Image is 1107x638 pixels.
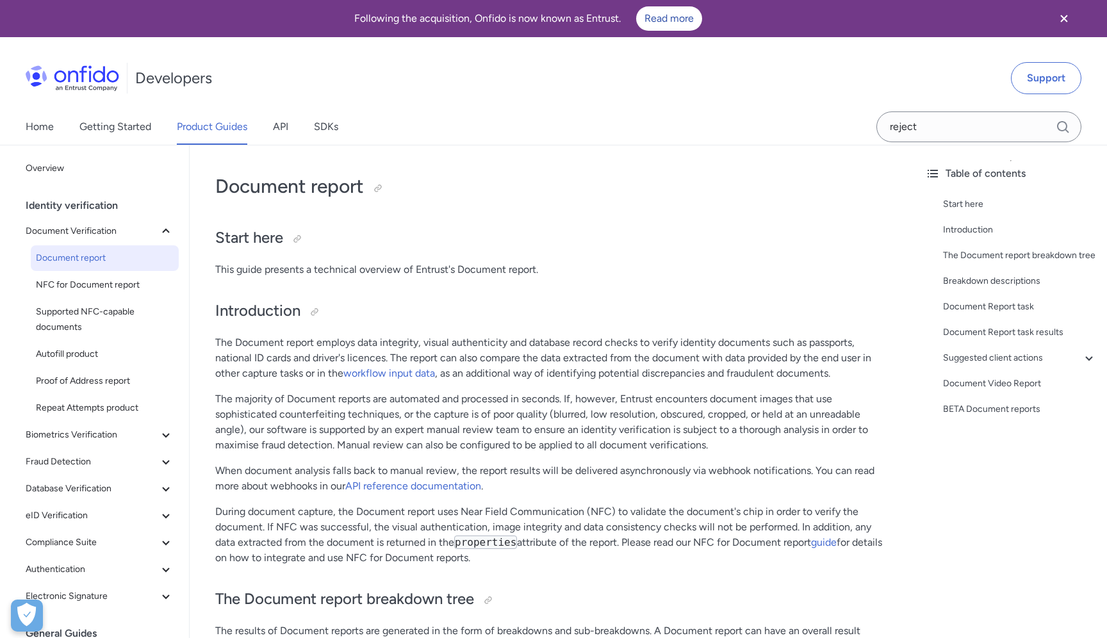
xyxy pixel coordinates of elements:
a: Repeat Attempts product [31,395,179,421]
a: The Document report breakdown tree [943,248,1097,263]
button: Document Verification [20,218,179,244]
a: workflow input data [343,367,435,379]
a: Autofill product [31,341,179,367]
button: Fraud Detection [20,449,179,475]
h1: Document report [215,174,889,199]
button: Close banner [1040,3,1088,35]
a: BETA Document reports [943,402,1097,417]
a: Document report [31,245,179,271]
input: Onfido search input field [876,111,1081,142]
a: Breakdown descriptions [943,274,1097,289]
a: Document Video Report [943,376,1097,391]
span: Document report [36,250,174,266]
a: Supported NFC-capable documents [31,299,179,340]
span: Supported NFC-capable documents [36,304,174,335]
span: Fraud Detection [26,454,158,470]
p: The majority of Document reports are automated and processed in seconds. If, however, Entrust enc... [215,391,889,453]
span: Authentication [26,562,158,577]
p: During document capture, the Document report uses Near Field Communication (NFC) to validate the ... [215,504,889,566]
span: eID Verification [26,508,158,523]
a: API [273,109,288,145]
span: Document Verification [26,224,158,239]
button: Electronic Signature [20,584,179,609]
button: eID Verification [20,503,179,528]
a: Start here [943,197,1097,212]
a: API reference documentation [345,480,481,492]
a: SDKs [314,109,338,145]
a: NFC for Document report [31,272,179,298]
button: Database Verification [20,476,179,502]
button: Biometrics Verification [20,422,179,448]
a: Document Report task results [943,325,1097,340]
a: Proof of Address report [31,368,179,394]
div: Identity verification [26,193,184,218]
span: Repeat Attempts product [36,400,174,416]
button: Authentication [20,557,179,582]
a: Product Guides [177,109,247,145]
span: Proof of Address report [36,373,174,389]
span: Autofill product [36,347,174,362]
span: Electronic Signature [26,589,158,604]
h2: Introduction [215,300,889,322]
a: Overview [20,156,179,181]
svg: Close banner [1056,11,1072,26]
div: Following the acquisition, Onfido is now known as Entrust. [15,6,1040,31]
div: Cookie Preferences [11,600,43,632]
span: Overview [26,161,174,176]
span: NFC for Document report [36,277,174,293]
h1: Developers [135,68,212,88]
p: This guide presents a technical overview of Entrust's Document report. [215,262,889,277]
div: Table of contents [925,166,1097,181]
span: Biometrics Verification [26,427,158,443]
button: Compliance Suite [20,530,179,555]
a: guide [811,536,837,548]
h2: The Document report breakdown tree [215,589,889,610]
p: The Document report employs data integrity, visual authenticity and database record checks to ver... [215,335,889,381]
a: Support [1011,62,1081,94]
a: Getting Started [79,109,151,145]
span: Database Verification [26,481,158,496]
a: Read more [636,6,702,31]
h2: Start here [215,227,889,249]
a: Document Report task [943,299,1097,315]
span: Compliance Suite [26,535,158,550]
button: Open Preferences [11,600,43,632]
code: properties [454,536,517,549]
img: Onfido Logo [26,65,119,91]
a: Introduction [943,222,1097,238]
p: When document analysis falls back to manual review, the report results will be delivered asynchro... [215,463,889,494]
a: Home [26,109,54,145]
a: Suggested client actions [943,350,1097,366]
